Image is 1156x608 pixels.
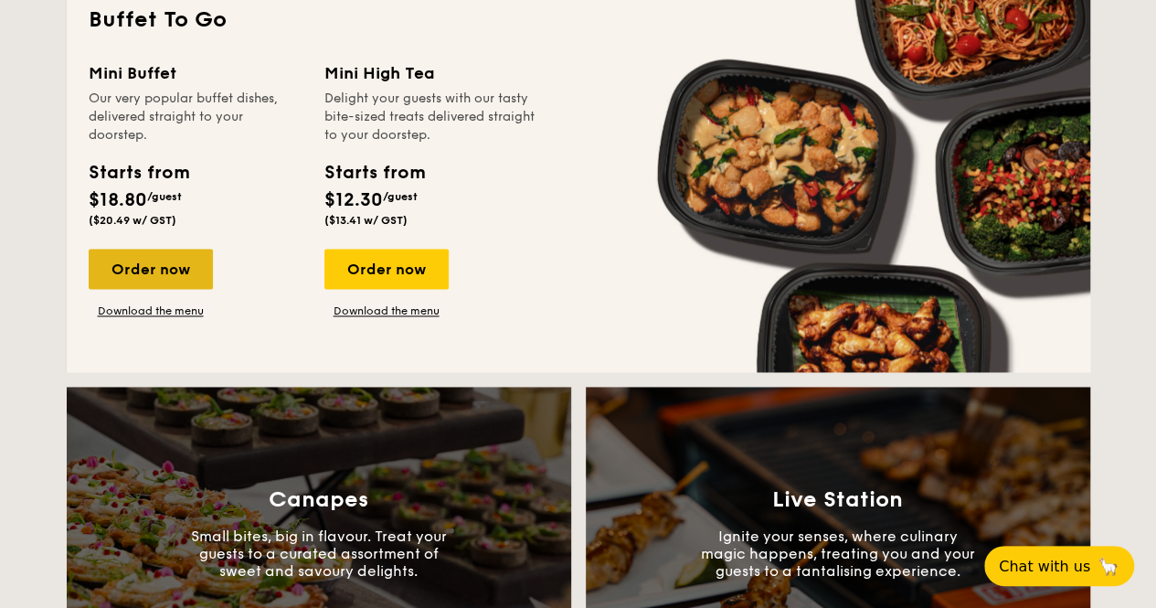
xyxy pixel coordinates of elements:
h3: Live Station [772,486,903,512]
div: Order now [324,249,449,289]
div: Starts from [89,159,188,187]
a: Download the menu [89,304,213,318]
div: Mini High Tea [324,60,538,86]
button: Chat with us🦙 [984,546,1134,586]
span: $18.80 [89,189,147,211]
p: Ignite your senses, where culinary magic happens, treating you and your guests to a tantalising e... [701,527,975,579]
div: Mini Buffet [89,60,302,86]
h3: Canapes [269,486,368,512]
div: Starts from [324,159,424,187]
span: Chat with us [999,558,1090,575]
a: Download the menu [324,304,449,318]
div: Our very popular buffet dishes, delivered straight to your doorstep. [89,90,302,144]
p: Small bites, big in flavour. Treat your guests to a curated assortment of sweet and savoury delig... [182,527,456,579]
span: ($13.41 w/ GST) [324,214,408,227]
span: ($20.49 w/ GST) [89,214,176,227]
h2: Buffet To Go [89,5,1068,35]
div: Delight your guests with our tasty bite-sized treats delivered straight to your doorstep. [324,90,538,144]
span: $12.30 [324,189,383,211]
span: /guest [383,190,418,203]
span: 🦙 [1098,556,1119,577]
span: /guest [147,190,182,203]
div: Order now [89,249,213,289]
